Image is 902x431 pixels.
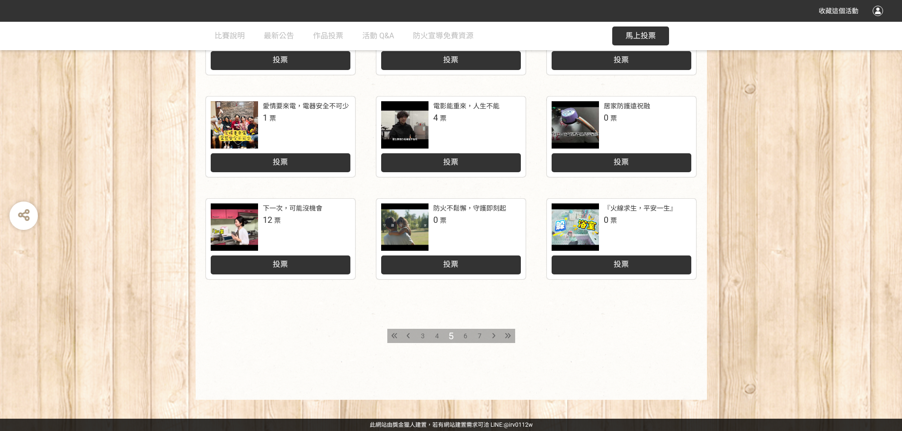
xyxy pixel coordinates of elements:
span: 票 [610,114,617,122]
a: 防火宣導免費資源 [413,22,473,50]
span: 投票 [273,158,288,167]
span: 6 [464,332,467,340]
span: 票 [440,217,447,224]
a: @irv0112w [504,422,533,428]
span: 收藏這個活動 [819,7,858,15]
span: 投票 [614,158,629,167]
span: 投票 [614,55,629,64]
span: 7 [478,332,482,340]
a: 下一次，可能沒機會12票投票 [206,199,355,279]
div: 防火不鬆懈，守護即刻起 [433,203,506,213]
span: 5 [448,330,454,342]
a: 活動 Q&A [362,22,394,50]
div: 『火線求生，平安一生』 [604,203,677,213]
button: 馬上投票 [612,26,669,45]
span: 可洽 LINE: [370,422,533,428]
div: 居家防護遠祝融 [604,101,650,111]
span: 票 [274,217,281,224]
span: 馬上投票 [625,31,656,40]
span: 作品投票 [313,31,343,40]
span: 防火宣導免費資源 [413,31,473,40]
span: 4 [435,332,439,340]
span: 12 [263,215,272,225]
a: 最新公告 [264,22,294,50]
span: 投票 [614,260,629,269]
span: 3 [421,332,425,340]
a: 居家防護遠祝融0票投票 [547,97,696,177]
span: 投票 [443,55,458,64]
span: 活動 Q&A [362,31,394,40]
span: 0 [604,113,608,123]
span: 投票 [273,55,288,64]
a: 愛情要來電，電器安全不可少1票投票 [206,97,355,177]
span: 投票 [273,260,288,269]
a: 『火線求生，平安一生』0票投票 [547,199,696,279]
span: 投票 [443,158,458,167]
span: 0 [604,215,608,225]
a: 作品投票 [313,22,343,50]
div: 愛情要來電，電器安全不可少 [263,101,349,111]
span: 1 [263,113,268,123]
span: 0 [433,215,438,225]
a: 此網站由獎金獵人建置，若有網站建置需求 [370,422,478,428]
span: 票 [269,114,276,122]
a: 防火不鬆懈，守護即刻起0票投票 [376,199,526,279]
span: 票 [440,114,447,122]
span: 4 [433,113,438,123]
span: 投票 [443,260,458,269]
div: 電影能重來，人生不能 [433,101,500,111]
div: 下一次，可能沒機會 [263,203,322,213]
a: 電影能重來，人生不能4票投票 [376,97,526,177]
span: 票 [610,217,617,224]
span: 比賽說明 [214,31,245,40]
span: 最新公告 [264,31,294,40]
a: 比賽說明 [214,22,245,50]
